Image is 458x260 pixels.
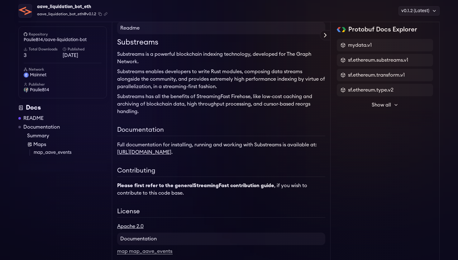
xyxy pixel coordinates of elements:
[117,68,325,90] p: Substreams enables developers to write Rust modules, composing data streams alongside the communi...
[24,87,102,93] a: PaulieB14
[348,56,408,64] span: sf.ethereum.substreams.v1
[98,12,102,16] button: Copy package name and version
[24,82,102,87] h6: Publisher
[117,125,325,136] h2: Documentation
[117,233,325,245] h4: Documentation
[117,141,325,156] p: Full documentation for installing, running and working with Substreams is available at: .
[337,99,433,111] button: Show all
[348,71,405,79] span: sf.ethereum.transform.v1
[24,72,102,78] a: mainnet
[348,25,417,34] h2: Protobuf Docs Explorer
[24,32,102,37] h6: Repository
[24,52,63,59] span: 3
[117,207,325,218] h2: License
[24,87,29,92] img: User Avatar
[27,132,107,139] a: Summary
[63,52,102,59] span: [DATE]
[372,101,391,109] span: Show all
[117,182,325,197] p: , if you wish to contribute to this code base.
[24,37,102,43] a: PaulieB14/aave-liquidation-bot
[117,183,274,188] strong: Please first refer to the general
[24,73,29,78] img: mainnet
[19,4,32,17] img: Package Logo
[23,115,44,122] a: README
[18,103,107,112] div: Docs
[337,27,346,32] img: Protobuf
[30,72,46,78] span: mainnet
[30,87,49,93] span: PaulieB14
[37,11,96,17] span: aave_liquidation_bot_eth@v0.1.2
[117,249,172,254] a: map map_aave_events
[117,224,144,229] a: Apache 2.0
[117,93,325,115] p: Substreams has all the benefits of StreamingFast Firehose, like low-cost caching and archiving of...
[34,149,107,156] a: map_aave_events
[63,47,102,52] h6: Published
[37,2,107,11] div: aave_liquidation_bot_eth
[398,6,440,16] div: v0.1.2 (Latest)
[24,47,63,52] h6: Total Downloads
[117,166,325,177] h2: Contributing
[348,86,394,94] span: sf.ethereum.type.v2
[117,150,171,155] a: [URL][DOMAIN_NAME]
[193,183,274,188] a: StreamingFast contribution guide
[117,37,325,48] h1: Substreams
[23,123,60,131] a: Documentation
[24,32,27,36] img: github
[104,12,107,16] button: Copy .spkg link to clipboard
[348,41,372,49] span: mydata.v1
[27,141,107,148] a: Maps
[117,22,325,34] h4: Readme
[24,67,102,72] h6: Network
[27,142,32,147] img: Map icon
[117,50,325,65] p: Substreams is a powerful blockchain indexing technology, developed for The Graph Network.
